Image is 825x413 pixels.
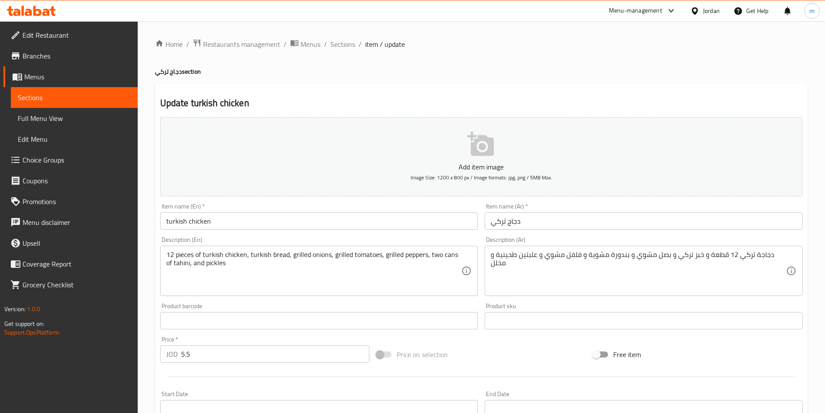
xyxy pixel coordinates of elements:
[23,196,131,207] span: Promotions
[23,51,131,61] span: Branches
[11,108,138,129] a: Full Menu View
[160,212,478,230] input: Enter name En
[18,113,131,124] span: Full Menu View
[3,25,138,46] a: Edit Restaurant
[397,349,448,360] span: Price on selection
[365,39,405,49] span: item / update
[703,6,720,16] div: Jordan
[4,318,44,329] span: Get support on:
[166,250,462,292] textarea: 12 pieces of turkish chicken, turkish bread, grilled onions, grilled tomatoes, grilled peppers, t...
[181,345,370,363] input: Please enter price
[23,176,131,186] span: Coupons
[11,129,138,150] a: Edit Menu
[4,303,26,315] span: Version:
[160,117,802,196] button: Add item imageImage Size: 1200 x 800 px / Image formats: jpg, png / 5MB Max.
[23,217,131,228] span: Menu disclaimer
[809,6,815,16] span: m
[485,312,802,329] input: Please enter product sku
[3,233,138,254] a: Upsell
[166,349,178,359] p: JOD
[23,30,131,40] span: Edit Restaurant
[11,87,138,108] a: Sections
[359,39,362,49] li: /
[3,212,138,233] a: Menu disclaimer
[203,39,280,49] span: Restaurants management
[155,39,808,50] nav: breadcrumb
[491,250,786,292] textarea: دجاجة تركي 12 قطعة و خبز تركي و بصل مشوي و بندورة مشوية و فلفل مشوي و علبتين طحينية و مخلل
[301,39,320,49] span: Menus
[23,280,131,290] span: Grocery Checklist
[23,259,131,269] span: Coverage Report
[193,39,280,50] a: Restaurants management
[485,212,802,230] input: Enter name Ar
[609,6,662,16] div: Menu-management
[3,46,138,66] a: Branches
[613,349,641,360] span: Free item
[160,312,478,329] input: Please enter product barcode
[186,39,189,49] li: /
[155,39,183,49] a: Home
[3,274,138,295] a: Grocery Checklist
[284,39,287,49] li: /
[23,155,131,165] span: Choice Groups
[411,172,552,182] span: Image Size: 1200 x 800 px / Image formats: jpg, png / 5MB Max.
[23,238,131,248] span: Upsell
[3,66,138,87] a: Menus
[18,134,131,144] span: Edit Menu
[3,170,138,191] a: Coupons
[324,39,327,49] li: /
[27,303,40,315] span: 1.0.0
[3,254,138,274] a: Coverage Report
[290,39,320,50] a: Menus
[24,72,131,82] span: Menus
[155,67,808,76] h4: دجاج تركي section
[174,162,789,172] p: Add item image
[160,97,802,110] h2: Update turkish chicken
[3,150,138,170] a: Choice Groups
[330,39,355,49] a: Sections
[18,92,131,103] span: Sections
[3,191,138,212] a: Promotions
[4,327,59,338] a: Support.OpsPlatform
